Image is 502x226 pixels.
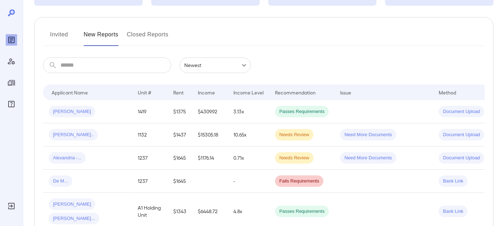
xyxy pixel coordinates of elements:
span: [PERSON_NAME]... [49,215,99,222]
span: De M... [49,178,72,185]
td: $4309.92 [192,100,228,123]
td: 0.71x [228,147,269,170]
div: Reports [6,34,17,46]
button: Invited [43,29,75,46]
div: Newest [180,57,251,73]
td: 3.13x [228,100,269,123]
td: $1437 [168,123,192,147]
span: Passes Requirements [275,108,329,115]
span: [PERSON_NAME] [49,201,95,208]
td: $15305.18 [192,123,228,147]
td: 1237 [132,147,168,170]
div: Manage Users [6,56,17,67]
td: 1132 [132,123,168,147]
span: Need More Documents [340,132,396,138]
td: $1645 [168,170,192,193]
div: Unit # [138,88,151,97]
span: Fails Requirements [275,178,323,185]
span: Bank Link [439,178,467,185]
td: $1176.14 [192,147,228,170]
div: Recommendation [275,88,316,97]
div: FAQ [6,98,17,110]
span: Document Upload [439,155,484,161]
span: Needs Review [275,155,313,161]
div: Method [439,88,456,97]
span: Document Upload [439,132,484,138]
div: Issue [340,88,352,97]
div: Rent [173,88,185,97]
div: Log Out [6,200,17,212]
span: Needs Review [275,132,313,138]
td: 1237 [132,170,168,193]
td: - [228,170,269,193]
span: Alexandria -... [49,155,86,161]
span: Need More Documents [340,155,396,161]
span: Document Upload [439,108,484,115]
td: $1645 [168,147,192,170]
td: 1419 [132,100,168,123]
div: Income Level [233,88,264,97]
span: [PERSON_NAME].. [49,132,98,138]
td: $1375 [168,100,192,123]
div: Income [198,88,215,97]
button: Closed Reports [127,29,169,46]
td: 10.65x [228,123,269,147]
span: Bank Link [439,208,467,215]
span: Passes Requirements [275,208,329,215]
button: New Reports [84,29,118,46]
div: Applicant Name [52,88,88,97]
div: Manage Properties [6,77,17,88]
span: [PERSON_NAME] [49,108,95,115]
